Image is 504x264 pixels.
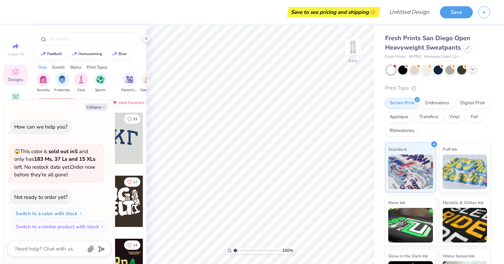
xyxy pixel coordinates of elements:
[385,112,413,122] div: Applique
[93,72,107,93] div: filter for Sports
[424,54,459,60] span: Minimum Order: 12 +
[96,76,104,83] img: Sports Image
[289,7,379,17] div: Save to see pricing and shipping
[388,252,428,259] span: Glow in the Dark Ink
[385,84,490,92] div: Print Type
[58,76,66,83] img: Fraternity Image
[121,88,137,93] span: Parent's Weekend
[385,34,470,52] span: Fresh Prints San Diego Open Heavyweight Sweatpants
[100,225,104,229] img: Switch to a similar product with stock
[121,72,137,93] button: filter button
[34,156,95,162] strong: 183 Ms, 37 Ls and 15 XLs
[108,98,148,107] div: Most Favorited
[112,52,117,56] img: trend_line.gif
[125,76,133,83] img: Parent's Weekend Image
[385,126,419,136] div: Rhinestones
[39,76,47,83] img: Sorority Image
[415,112,443,122] div: Transfers
[77,88,85,93] span: Club
[443,155,487,189] img: Puff Ink
[440,6,473,18] button: Save
[385,54,406,60] span: Fresh Prints
[119,52,127,56] div: bear
[443,199,484,206] span: Metallic & Glitter Ink
[54,72,70,93] button: filter button
[78,52,102,56] div: homecoming
[282,247,293,254] span: 100 %
[95,88,106,93] span: Sports
[14,148,95,178] span: This color is and only has left . No restock date yet. Order now before they're all gone!
[85,103,108,111] button: Collapse
[38,64,47,70] div: Orgs
[140,72,156,93] div: filter for Game Day
[346,40,360,54] img: Back
[14,123,68,130] div: How can we help you?
[12,208,87,219] button: Switch to a color with stock
[108,49,130,59] button: bear
[421,98,454,108] div: Embroidery
[54,72,70,93] div: filter for Fraternity
[49,148,78,155] strong: sold out in S
[47,52,62,56] div: football
[68,49,105,59] button: homecoming
[74,72,88,93] button: filter button
[409,54,421,60] span: # FP90
[445,112,464,122] div: Vinyl
[443,252,475,259] span: Water based Ink
[14,148,20,155] span: 😱
[124,240,140,250] button: Like
[388,146,407,153] span: Standard
[40,52,46,56] img: trend_line.gif
[36,72,50,93] div: filter for Sorority
[384,5,435,19] input: Untitled Design
[145,76,153,83] img: Game Day Image
[36,49,65,59] button: football
[369,8,376,16] span: 👉
[36,72,50,93] button: filter button
[124,177,140,187] button: Like
[140,88,156,93] span: Game Day
[54,88,70,93] span: Fraternity
[37,88,50,93] span: Sorority
[348,58,357,64] div: Back
[8,51,24,57] span: Image AI
[87,64,107,70] div: Print Types
[385,98,419,108] div: Screen Print
[124,114,140,124] button: Like
[93,72,107,93] button: filter button
[74,72,88,93] div: filter for Club
[133,117,137,121] span: 33
[121,72,137,93] div: filter for Parent's Weekend
[8,77,23,82] span: Designs
[37,98,76,107] div: Your Org's Fav
[388,208,433,243] img: Neon Ink
[48,35,137,42] input: Try "Alpha"
[466,112,483,122] div: Foil
[443,146,457,153] span: Puff Ink
[443,208,487,243] img: Metallic & Glitter Ink
[78,98,106,107] div: Trending
[52,64,65,70] div: Events
[133,244,137,247] span: 14
[12,221,108,232] button: Switch to a similar product with stock
[388,199,405,206] span: Neon Ink
[71,52,77,56] img: trend_line.gif
[140,72,156,93] button: filter button
[133,181,137,184] span: 17
[388,155,433,189] img: Standard
[70,64,81,70] div: Styles
[79,211,83,215] img: Switch to a color with stock
[456,98,489,108] div: Digital Print
[77,76,85,83] img: Club Image
[14,194,68,201] div: Not ready to order yet?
